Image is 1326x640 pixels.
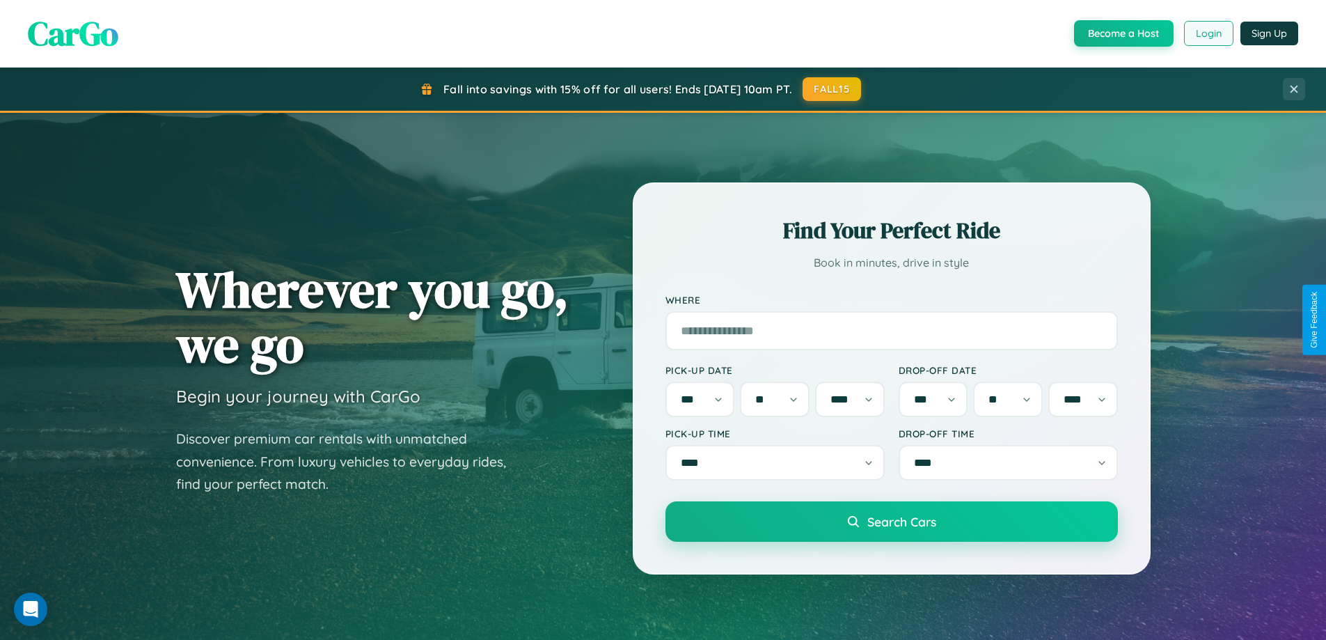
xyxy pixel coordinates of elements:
span: Fall into savings with 15% off for all users! Ends [DATE] 10am PT. [443,82,792,96]
span: CarGo [28,10,118,56]
button: Login [1184,21,1233,46]
button: Search Cars [665,501,1118,542]
h2: Find Your Perfect Ride [665,215,1118,246]
label: Pick-up Date [665,364,885,376]
h3: Begin your journey with CarGo [176,386,420,407]
label: Where [665,294,1118,306]
label: Drop-off Date [899,364,1118,376]
p: Book in minutes, drive in style [665,253,1118,273]
button: FALL15 [803,77,861,101]
div: Open Intercom Messenger [14,593,47,626]
p: Discover premium car rentals with unmatched convenience. From luxury vehicles to everyday rides, ... [176,428,524,496]
label: Pick-up Time [665,428,885,439]
span: Search Cars [867,514,936,529]
button: Sign Up [1240,22,1298,45]
label: Drop-off Time [899,428,1118,439]
h1: Wherever you go, we go [176,262,569,372]
div: Give Feedback [1309,292,1319,348]
button: Become a Host [1074,20,1174,47]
